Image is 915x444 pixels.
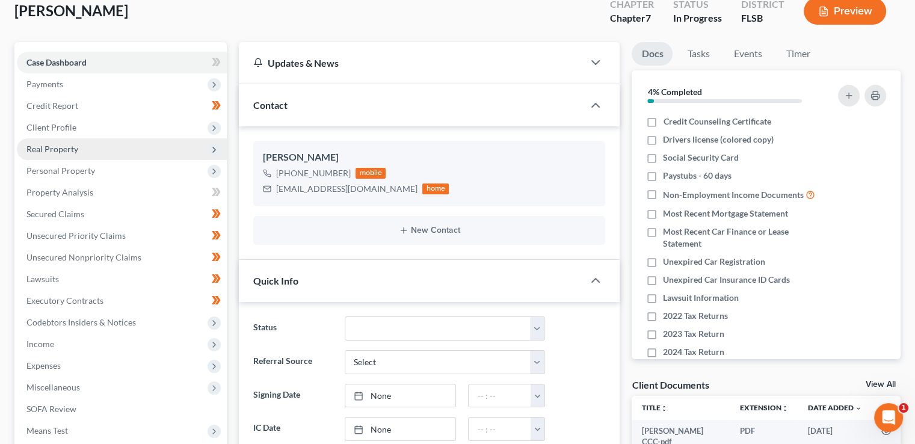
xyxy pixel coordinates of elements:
a: Property Analysis [17,182,227,203]
div: home [422,183,449,194]
a: Date Added expand_more [808,403,862,412]
input: -- : -- [469,384,531,407]
div: Client Documents [632,378,709,391]
span: Non-Employment Income Documents [663,189,804,201]
span: Case Dashboard [26,57,87,67]
span: Personal Property [26,165,95,176]
span: 2023 Tax Return [663,328,724,340]
a: Credit Report [17,95,227,117]
label: Signing Date [247,384,338,408]
span: 2024 Tax Return [663,346,724,358]
iframe: Intercom live chat [874,403,903,432]
span: Client Profile [26,122,76,132]
i: unfold_more [781,405,789,412]
span: Unexpired Car Registration [663,256,765,268]
a: None [345,418,456,440]
i: unfold_more [660,405,667,412]
a: Extensionunfold_more [740,403,789,412]
input: -- : -- [469,418,531,440]
div: [PHONE_NUMBER] [276,167,351,179]
i: expand_more [855,405,862,412]
span: Secured Claims [26,209,84,219]
div: [EMAIL_ADDRESS][DOMAIN_NAME] [276,183,417,195]
span: Contact [253,99,288,111]
a: View All [866,380,896,389]
a: None [345,384,456,407]
span: Property Analysis [26,187,93,197]
span: Most Recent Mortgage Statement [663,208,788,220]
span: SOFA Review [26,404,76,414]
div: FLSB [741,11,784,25]
span: Payments [26,79,63,89]
span: Quick Info [253,275,298,286]
span: Lawsuits [26,274,59,284]
button: New Contact [263,226,596,235]
span: Codebtors Insiders & Notices [26,317,136,327]
a: Lawsuits [17,268,227,290]
a: Unsecured Nonpriority Claims [17,247,227,268]
span: Unexpired Car Insurance ID Cards [663,274,790,286]
span: Real Property [26,144,78,154]
span: 2022 Tax Returns [663,310,728,322]
div: mobile [356,168,386,179]
span: 1 [899,403,908,413]
label: Referral Source [247,350,338,374]
span: Executory Contracts [26,295,103,306]
span: 7 [645,12,651,23]
a: Timer [776,42,819,66]
a: Titleunfold_more [641,403,667,412]
span: Credit Counseling Certificate [663,116,771,128]
span: Means Test [26,425,68,436]
span: Most Recent Car Finance or Lease Statement [663,226,823,250]
a: Executory Contracts [17,290,227,312]
a: Events [724,42,771,66]
a: Secured Claims [17,203,227,225]
a: Case Dashboard [17,52,227,73]
span: Unsecured Priority Claims [26,230,126,241]
a: Docs [632,42,673,66]
strong: 4% Completed [647,87,701,97]
span: Unsecured Nonpriority Claims [26,252,141,262]
span: Credit Report [26,100,78,111]
label: Status [247,316,338,341]
div: Chapter [610,11,654,25]
span: Paystubs - 60 days [663,170,732,182]
span: Miscellaneous [26,382,80,392]
span: Drivers license (colored copy) [663,134,774,146]
div: In Progress [673,11,722,25]
div: [PERSON_NAME] [263,150,596,165]
span: Lawsuit Information [663,292,739,304]
label: IC Date [247,417,338,441]
span: Expenses [26,360,61,371]
a: SOFA Review [17,398,227,420]
a: Tasks [677,42,719,66]
span: Income [26,339,54,349]
span: [PERSON_NAME] [14,2,128,19]
span: Social Security Card [663,152,739,164]
a: Unsecured Priority Claims [17,225,227,247]
div: Updates & News [253,57,569,69]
